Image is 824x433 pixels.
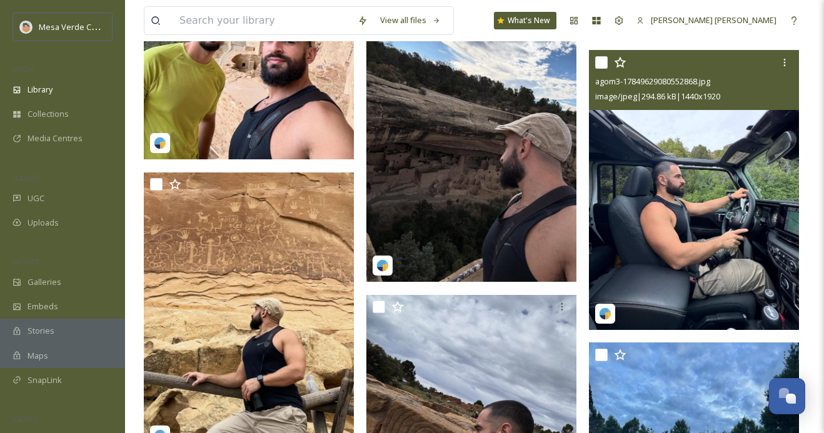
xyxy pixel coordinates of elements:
[630,8,783,32] a: [PERSON_NAME] [PERSON_NAME]
[20,21,33,33] img: MVC%20SnapSea%20logo%20%281%29.png
[28,108,69,120] span: Collections
[28,132,83,144] span: Media Centres
[13,64,34,74] span: MEDIA
[28,350,48,362] span: Maps
[374,8,447,32] a: View all files
[595,91,720,102] span: image/jpeg | 294.86 kB | 1440 x 1920
[28,276,61,288] span: Galleries
[28,192,44,204] span: UGC
[376,259,389,272] img: snapsea-logo.png
[28,325,54,337] span: Stories
[366,2,576,282] img: agom3-18041950466677587.jpg
[173,7,351,34] input: Search your library
[154,137,166,149] img: snapsea-logo.png
[599,307,611,320] img: snapsea-logo.png
[769,378,805,414] button: Open Chat
[28,84,53,96] span: Library
[494,12,556,29] a: What's New
[28,301,58,312] span: Embeds
[13,173,39,182] span: COLLECT
[13,257,41,266] span: WIDGETS
[28,374,62,386] span: SnapLink
[28,217,59,229] span: Uploads
[589,50,799,330] img: agom3-17849629080552868.jpg
[39,21,116,32] span: Mesa Verde Country
[651,14,776,26] span: [PERSON_NAME] [PERSON_NAME]
[13,414,38,424] span: SOCIALS
[595,76,710,87] span: agom3-17849629080552868.jpg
